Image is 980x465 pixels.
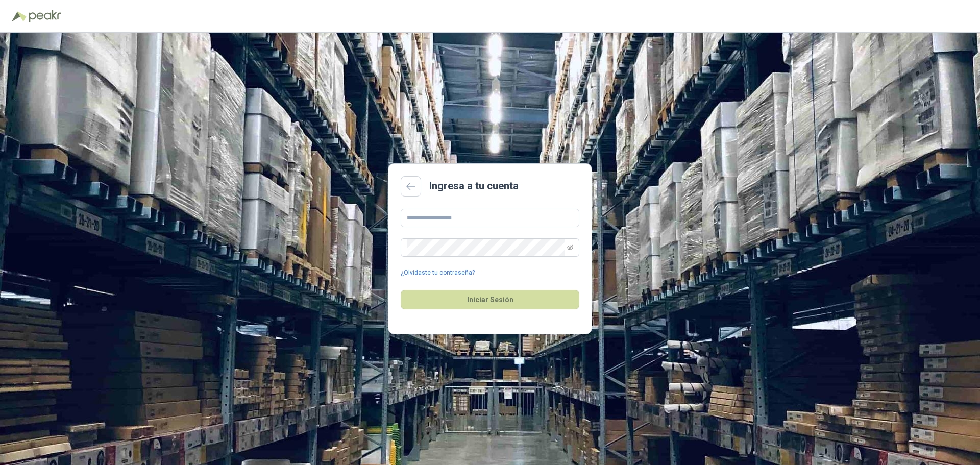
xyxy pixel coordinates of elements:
img: Peakr [29,10,61,22]
h2: Ingresa a tu cuenta [429,178,519,194]
button: Iniciar Sesión [401,290,579,309]
a: ¿Olvidaste tu contraseña? [401,268,475,278]
span: eye-invisible [567,244,573,251]
img: Logo [12,11,27,21]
